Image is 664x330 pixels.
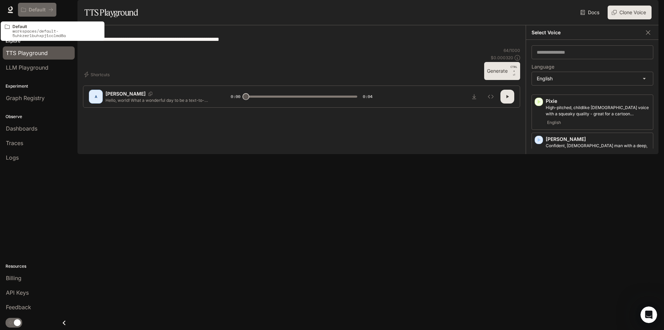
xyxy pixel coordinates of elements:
[12,29,100,38] p: workspaces/default-5uhkzerlbuhxpj1cclmd8a
[546,105,650,117] p: High-pitched, childlike female voice with a squeaky quality - great for a cartoon character
[146,92,155,96] button: Copy Voice ID
[546,136,650,143] p: [PERSON_NAME]
[484,90,498,104] button: Inspect
[231,93,240,100] span: 0:00
[83,69,112,80] button: Shortcuts
[546,143,650,155] p: Confident, British man with a deep, gravelly voice
[546,98,650,105] p: Pixie
[579,6,602,19] a: Docs
[546,118,562,127] span: English
[29,7,46,13] p: Default
[510,65,517,77] p: ⏎
[467,90,481,104] button: Download audio
[510,65,517,73] p: CTRL +
[608,6,652,19] button: Clone Voice
[105,97,214,103] p: Hello, world! What a wonderful day to be a text-to-speech model!
[84,6,138,19] h1: TTS Playground
[363,93,372,100] span: 0:04
[491,55,513,61] p: $ 0.000320
[504,47,520,53] p: 64 / 1000
[484,62,520,80] button: GenerateCTRL +⏎
[105,90,146,97] p: [PERSON_NAME]
[640,306,657,323] iframe: Intercom live chat
[90,91,101,102] div: A
[532,72,653,85] div: English
[12,24,100,29] p: Default
[18,3,56,17] button: All workspaces
[532,64,554,69] p: Language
